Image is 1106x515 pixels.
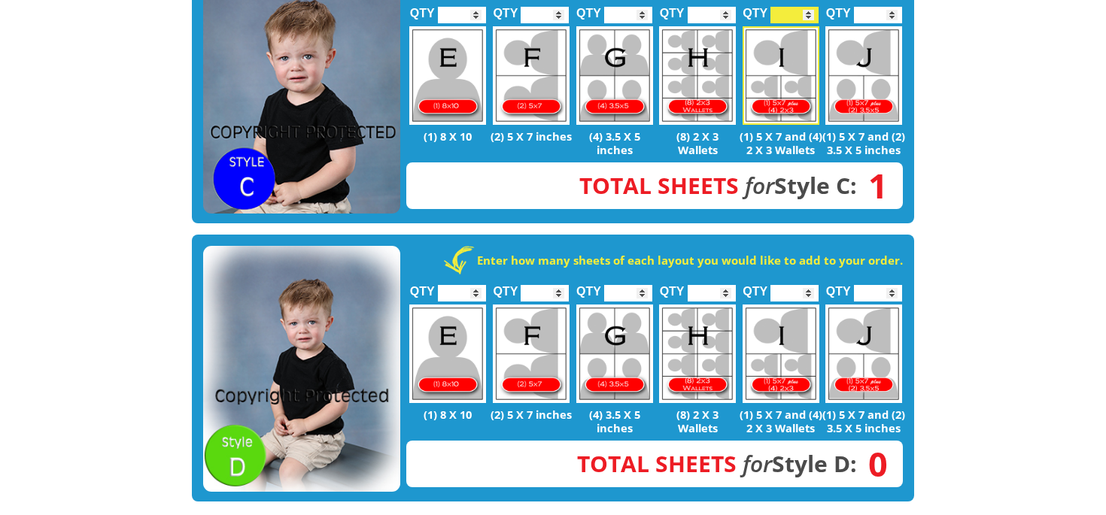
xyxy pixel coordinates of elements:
[659,304,736,403] img: H
[573,407,656,435] p: (4) 3.5 X 5 inches
[739,129,822,156] p: (1) 5 X 7 and (4) 2 X 3 Wallets
[490,129,573,143] p: (2) 5 X 7 inches
[577,448,857,479] strong: Style D:
[573,129,656,156] p: (4) 3.5 X 5 inches
[493,268,518,305] label: QTY
[743,448,772,479] em: for
[743,268,767,305] label: QTY
[576,304,653,403] img: G
[822,407,906,435] p: (1) 5 X 7 and (2) 3.5 X 5 inches
[660,268,685,305] label: QTY
[203,246,400,492] img: STYLE D
[659,26,736,125] img: H
[857,177,888,194] span: 1
[743,26,819,125] img: I
[745,170,774,201] em: for
[656,407,740,435] p: (8) 2 X 3 Wallets
[822,129,906,156] p: (1) 5 X 7 and (2) 3.5 X 5 inches
[576,26,653,125] img: G
[477,253,903,268] strong: Enter how many sheets of each layout you would like to add to your order.
[409,304,486,403] img: E
[826,268,851,305] label: QTY
[579,170,739,201] span: Total Sheets
[490,407,573,421] p: (2) 5 X 7 inches
[825,26,902,125] img: J
[493,26,570,125] img: F
[577,448,737,479] span: Total Sheets
[743,304,819,403] img: I
[579,170,857,201] strong: Style C:
[576,268,601,305] label: QTY
[406,407,490,421] p: (1) 8 X 10
[656,129,740,156] p: (8) 2 X 3 Wallets
[825,304,902,403] img: J
[409,26,486,125] img: E
[739,407,822,435] p: (1) 5 X 7 and (4) 2 X 3 Wallets
[857,456,888,472] span: 0
[410,268,435,305] label: QTY
[406,129,490,143] p: (1) 8 X 10
[493,304,570,403] img: F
